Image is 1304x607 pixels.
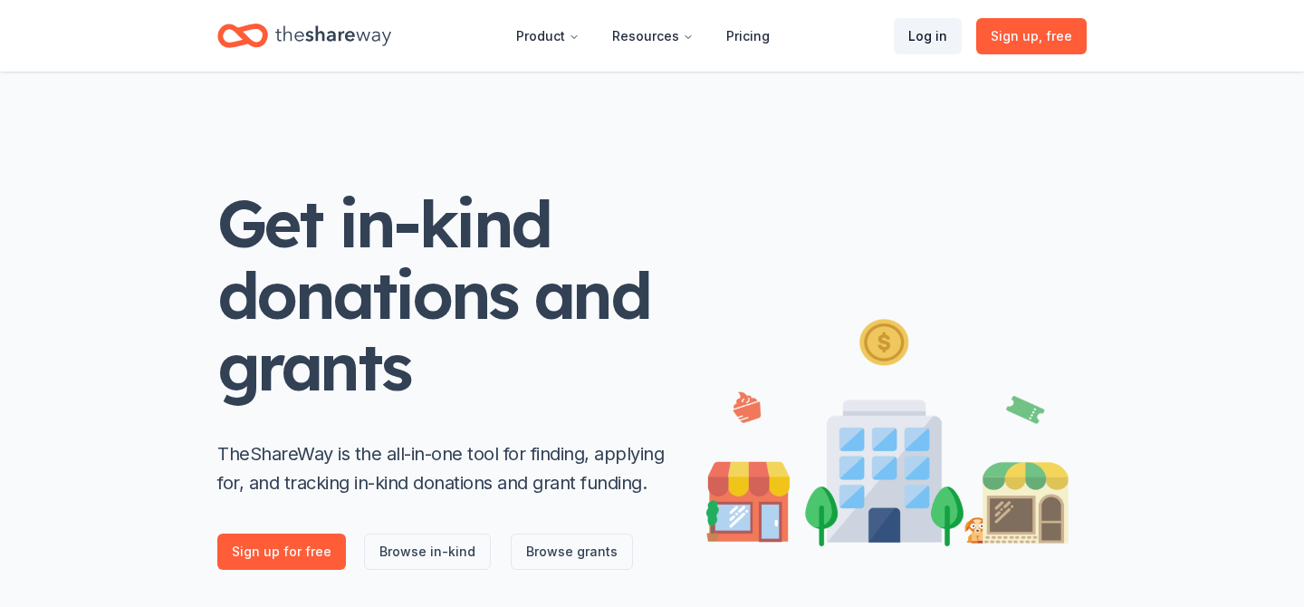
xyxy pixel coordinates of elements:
[1039,28,1072,43] span: , free
[217,14,391,57] a: Home
[502,14,784,57] nav: Main
[598,18,708,54] button: Resources
[706,312,1069,546] img: Illustration for landing page
[217,534,346,570] a: Sign up for free
[894,18,962,54] a: Log in
[364,534,491,570] a: Browse in-kind
[712,18,784,54] a: Pricing
[217,439,670,497] p: TheShareWay is the all-in-one tool for finding, applying for, and tracking in-kind donations and ...
[991,25,1072,47] span: Sign up
[976,18,1087,54] a: Sign up, free
[217,188,670,403] h1: Get in-kind donations and grants
[511,534,633,570] a: Browse grants
[502,18,594,54] button: Product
